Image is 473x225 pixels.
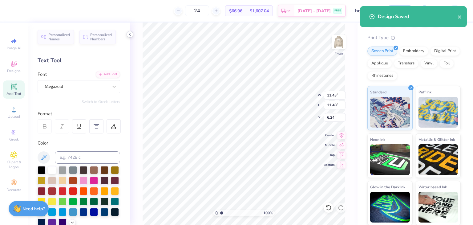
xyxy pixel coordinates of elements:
label: Font [38,71,47,78]
input: – – [185,5,209,16]
img: Water based Ink [418,192,458,223]
input: e.g. 7428 c [55,151,120,164]
span: Water based Ink [418,184,447,190]
span: Middle [324,143,335,147]
span: Center [324,133,335,137]
div: Add Font [96,71,120,78]
strong: Need help? [22,206,45,212]
div: Digital Print [430,47,460,56]
div: Rhinestones [367,71,397,80]
button: Switch to Greek Letters [82,99,120,104]
div: Color [38,140,120,147]
img: Metallic & Glitter Ink [418,144,458,175]
div: Vinyl [420,59,438,68]
div: Transfers [394,59,418,68]
span: Decorate [6,187,21,192]
span: Image AI [7,46,21,51]
span: Greek [9,137,19,142]
span: Top [324,153,335,157]
span: Personalized Numbers [90,33,112,41]
span: $1,607.04 [250,8,269,14]
div: Design Saved [378,13,458,20]
div: Embroidery [399,47,428,56]
span: 100 % [263,210,273,216]
span: Designs [7,68,21,73]
div: Applique [367,59,392,68]
img: Glow in the Dark Ink [370,192,410,223]
span: Glow in the Dark Ink [370,184,405,190]
span: Bottom [324,163,335,167]
input: Untitled Design [350,5,381,17]
div: Format [38,110,121,117]
span: FREE [334,9,341,13]
div: Screen Print [367,47,397,56]
div: Text Tool [38,56,120,65]
span: Metallic & Glitter Ink [418,136,455,143]
img: Standard [370,97,410,128]
span: Neon Ink [370,136,385,143]
span: Puff Ink [418,89,431,95]
div: Foil [439,59,454,68]
span: Add Text [6,91,21,96]
span: $66.96 [229,8,242,14]
span: Standard [370,89,386,95]
span: Personalized Names [48,33,70,41]
span: Clipart & logos [3,160,25,170]
img: Neon Ink [370,144,410,175]
div: Print Type [367,34,461,41]
span: [DATE] - [DATE] [297,8,331,14]
img: Puff Ink [418,97,458,128]
button: close [458,13,462,20]
img: Front [333,36,345,48]
div: Front [334,51,343,57]
span: Upload [8,114,20,119]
